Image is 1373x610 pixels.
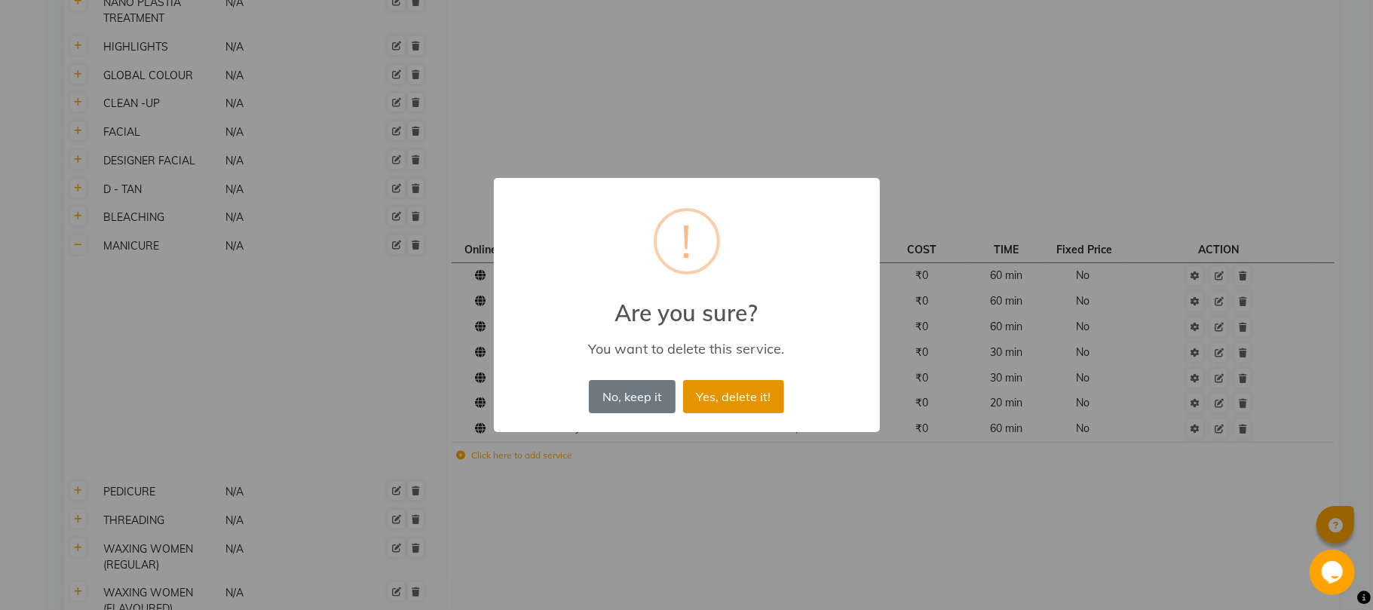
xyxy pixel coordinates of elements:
[683,380,784,413] button: Yes, delete it!
[494,281,880,326] h2: Are you sure?
[515,340,857,357] div: You want to delete this service.
[1310,550,1358,595] iframe: chat widget
[589,380,675,413] button: No, keep it
[682,211,692,271] div: !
